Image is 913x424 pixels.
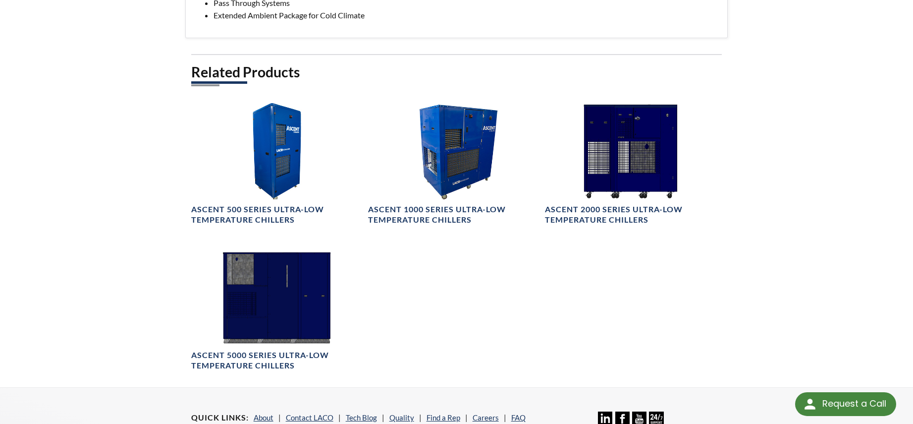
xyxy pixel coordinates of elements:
h4: Ascent 1000 Series Ultra-Low Temperature Chillers [368,204,539,225]
h4: Quick Links [191,413,249,423]
h4: Ascent 2000 Series Ultra-Low Temperature Chillers [545,204,716,225]
a: Quality [389,413,414,422]
a: Contact LACO [286,413,333,422]
img: round button [802,396,818,412]
a: Ascent Chiller 5000 Series 1Ascent 5000 Series Ultra-Low Temperature Chillers [191,249,362,371]
div: Request a Call [795,392,896,416]
div: Request a Call [822,392,886,415]
a: Ascent Chiller 2000 Series 1Ascent 2000 Series Ultra-Low Temperature Chillers [545,103,716,225]
a: Careers [473,413,499,422]
a: Find a Rep [427,413,460,422]
a: Tech Blog [346,413,377,422]
h4: Ascent 5000 Series Ultra-Low Temperature Chillers [191,350,362,371]
a: FAQ [511,413,526,422]
a: About [254,413,273,422]
h2: Related Products [191,63,722,81]
li: Extended Ambient Package for Cold Climate [214,9,720,22]
h4: Ascent 500 Series Ultra-Low Temperature Chillers [191,204,362,225]
a: Ascent Chiller 1000 Series 1Ascent 1000 Series Ultra-Low Temperature Chillers [368,103,539,225]
a: Ascent Chiller 500 Series Image 1Ascent 500 Series Ultra-Low Temperature Chillers [191,103,362,225]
